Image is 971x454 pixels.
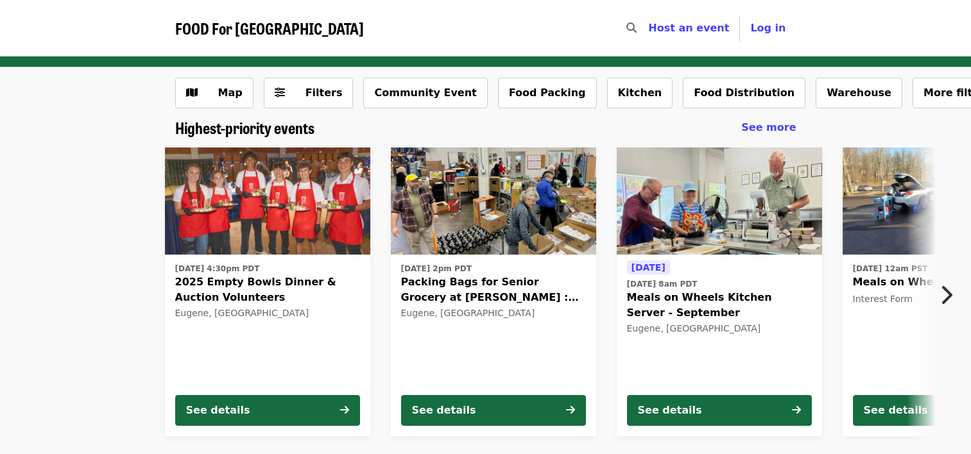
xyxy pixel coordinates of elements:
[340,404,349,416] i: arrow-right icon
[864,403,928,418] div: See details
[626,22,637,34] i: search icon
[638,403,702,418] div: See details
[175,116,314,139] span: Highest-priority events
[175,263,260,274] time: [DATE] 4:30pm PDT
[186,87,198,99] i: map icon
[627,290,812,321] span: Meals on Wheels Kitchen Server - September
[741,121,796,133] span: See more
[175,274,360,305] span: 2025 Empty Bowls Dinner & Auction Volunteers
[617,147,822,255] img: Meals on Wheels Kitchen Server - September organized by FOOD For Lane County
[363,78,487,108] button: Community Event
[940,283,952,307] i: chevron-right icon
[175,19,364,38] a: FOOD For [GEOGRAPHIC_DATA]
[627,278,698,290] time: [DATE] 8am PDT
[175,17,364,39] span: FOOD For [GEOGRAPHIC_DATA]
[607,78,673,108] button: Kitchen
[412,403,476,418] div: See details
[741,120,796,135] a: See more
[175,78,253,108] button: Show map view
[792,404,801,416] i: arrow-right icon
[816,78,902,108] button: Warehouse
[566,404,575,416] i: arrow-right icon
[644,13,655,44] input: Search
[175,308,360,319] div: Eugene, [GEOGRAPHIC_DATA]
[401,395,586,426] button: See details
[391,147,596,436] a: See details for "Packing Bags for Senior Grocery at Bailey Hill : October"
[401,263,472,274] time: [DATE] 2pm PDT
[275,87,285,99] i: sliders-h icon
[648,22,729,34] a: Host an event
[498,78,597,108] button: Food Packing
[218,87,243,99] span: Map
[401,308,586,319] div: Eugene, [GEOGRAPHIC_DATA]
[929,277,971,313] button: Next item
[853,294,913,304] span: Interest Form
[683,78,805,108] button: Food Distribution
[175,119,314,137] a: Highest-priority events
[853,263,928,274] time: [DATE] 12am PST
[627,395,812,426] button: See details
[165,147,370,255] img: 2025 Empty Bowls Dinner & Auction Volunteers organized by FOOD For Lane County
[750,22,786,34] span: Log in
[391,147,596,255] img: Packing Bags for Senior Grocery at Bailey Hill : October organized by FOOD For Lane County
[617,147,822,436] a: See details for "Meals on Wheels Kitchen Server - September"
[165,119,807,137] div: Highest-priority events
[627,323,812,334] div: Eugene, [GEOGRAPHIC_DATA]
[632,262,666,273] span: [DATE]
[165,147,370,436] a: See details for "2025 Empty Bowls Dinner & Auction Volunteers"
[264,78,354,108] button: Filters (0 selected)
[175,395,360,426] button: See details
[401,274,586,305] span: Packing Bags for Senior Grocery at [PERSON_NAME] : October
[740,15,796,41] button: Log in
[305,87,343,99] span: Filters
[186,403,250,418] div: See details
